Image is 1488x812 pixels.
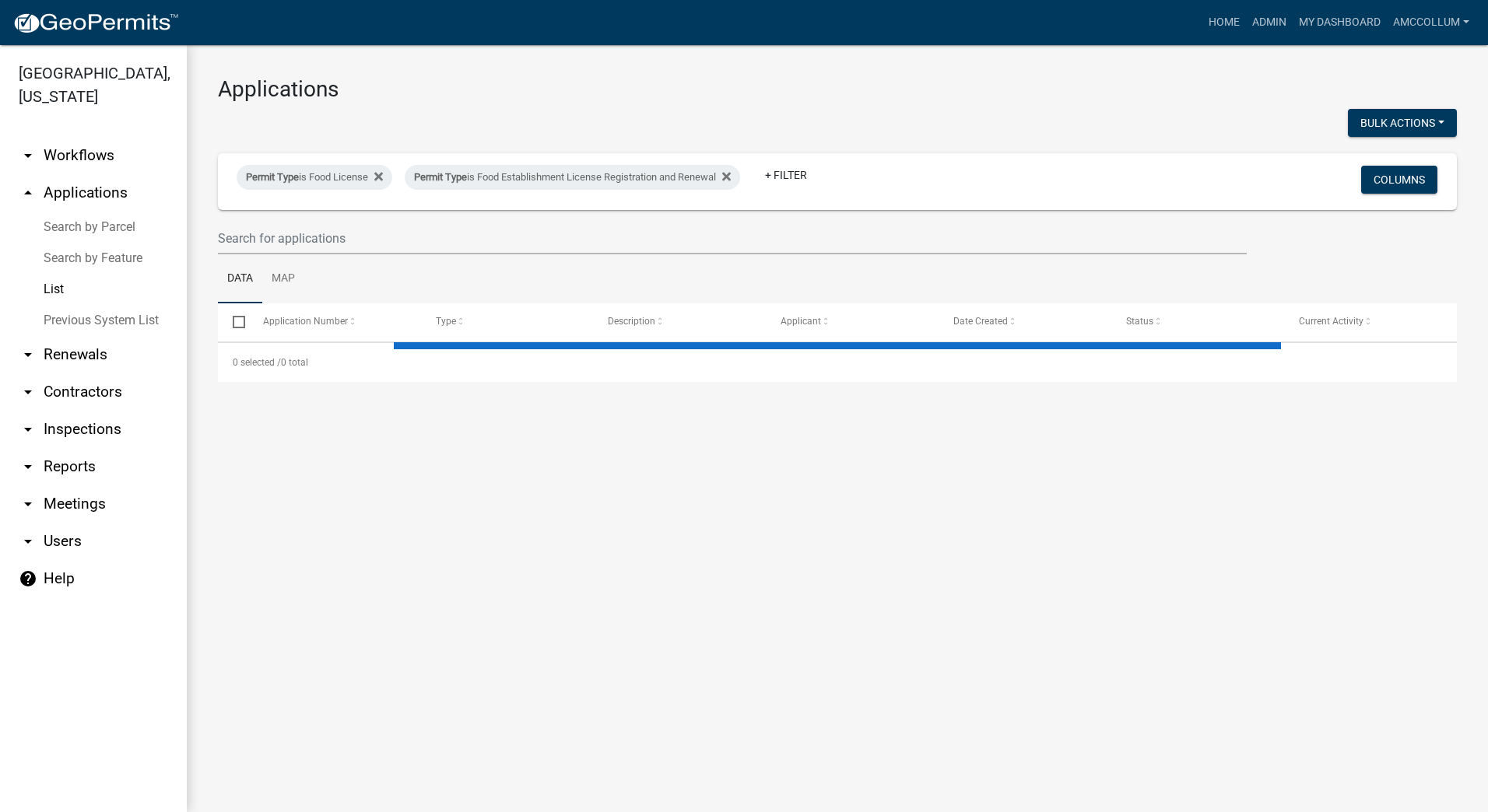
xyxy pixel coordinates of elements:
a: My Dashboard [1293,8,1387,37]
span: Current Activity [1299,316,1363,327]
i: arrow_drop_down [19,457,37,476]
i: arrow_drop_down [19,420,37,439]
i: arrow_drop_up [19,184,37,202]
a: Map [262,254,304,304]
h3: Applications [218,76,1457,103]
i: arrow_drop_down [19,532,37,551]
span: Application Number [263,316,348,327]
button: Bulk Actions [1348,109,1457,137]
span: Status [1126,316,1153,327]
i: arrow_drop_down [19,495,37,513]
button: Columns [1361,166,1437,194]
span: Applicant [781,316,821,327]
span: Description [608,316,655,327]
datatable-header-cell: Description [593,303,766,341]
i: arrow_drop_down [19,146,37,165]
div: is Food Establishment License Registration and Renewal [405,165,740,190]
datatable-header-cell: Application Number [247,303,420,341]
datatable-header-cell: Applicant [766,303,939,341]
span: Date Created [953,316,1008,327]
datatable-header-cell: Type [420,303,593,341]
a: Home [1202,8,1246,37]
a: + Filter [753,161,819,189]
datatable-header-cell: Date Created [939,303,1111,341]
div: 0 total [218,343,1457,382]
span: Type [436,316,456,327]
input: Search for applications [218,222,1247,254]
div: is Food License [237,165,392,190]
datatable-header-cell: Current Activity [1284,303,1457,341]
a: Data [218,254,262,304]
i: arrow_drop_down [19,345,37,364]
datatable-header-cell: Status [1111,303,1284,341]
a: amccollum [1387,8,1476,37]
i: help [19,569,37,588]
span: 0 selected / [233,357,281,368]
a: Admin [1246,8,1293,37]
span: Permit Type [246,171,299,183]
datatable-header-cell: Select [218,303,247,341]
i: arrow_drop_down [19,383,37,401]
span: Permit Type [414,171,467,183]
